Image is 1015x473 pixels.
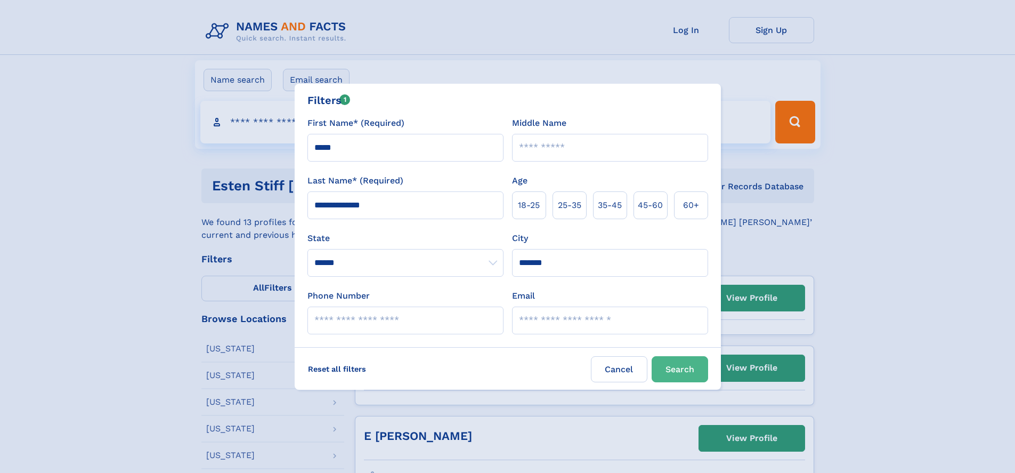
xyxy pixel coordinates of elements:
span: 18‑25 [518,199,540,212]
label: Email [512,290,535,302]
button: Search [652,356,708,382]
label: Last Name* (Required) [307,174,403,187]
label: Age [512,174,527,187]
label: First Name* (Required) [307,117,404,130]
label: Phone Number [307,290,370,302]
label: City [512,232,528,245]
label: Middle Name [512,117,566,130]
span: 35‑45 [598,199,622,212]
label: Reset all filters [301,356,373,382]
span: 25‑35 [558,199,581,212]
label: Cancel [591,356,647,382]
div: Filters [307,92,351,108]
span: 45‑60 [638,199,663,212]
label: State [307,232,504,245]
span: 60+ [683,199,699,212]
